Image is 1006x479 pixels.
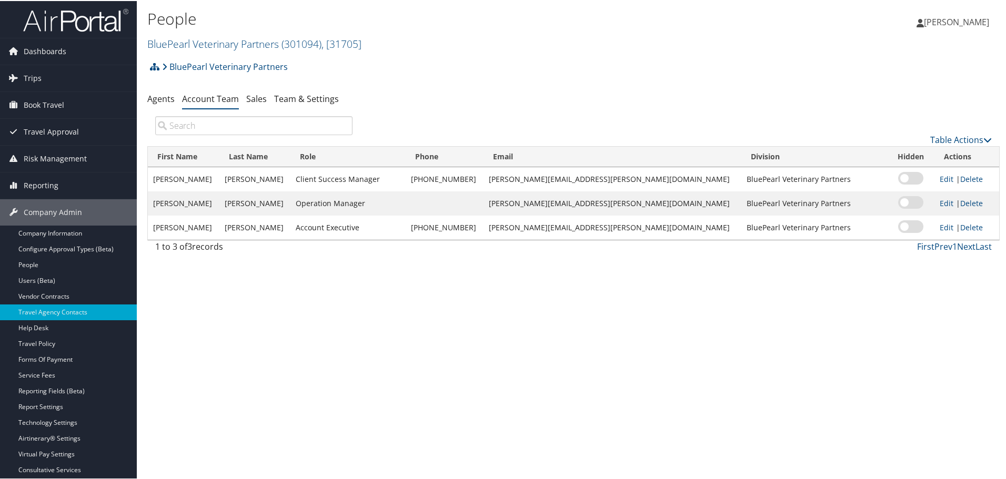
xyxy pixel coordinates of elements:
td: BluePearl Veterinary Partners [741,190,887,215]
span: , [ 31705 ] [321,36,361,50]
td: [PERSON_NAME] [219,166,291,190]
a: Delete [960,173,983,183]
td: [PERSON_NAME][EMAIL_ADDRESS][PERSON_NAME][DOMAIN_NAME] [484,190,742,215]
a: Agents [147,92,175,104]
span: Reporting [24,171,58,198]
a: Table Actions [930,133,992,145]
a: Last [975,240,992,251]
a: Delete [960,197,983,207]
td: [PERSON_NAME] [148,190,219,215]
td: BluePearl Veterinary Partners [741,215,887,239]
span: Trips [24,64,42,90]
span: Dashboards [24,37,66,64]
span: Travel Approval [24,118,79,144]
td: [PERSON_NAME] [148,166,219,190]
span: Risk Management [24,145,87,171]
a: Prev [934,240,952,251]
h1: People [147,7,716,29]
a: Edit [940,197,953,207]
td: | [934,166,999,190]
th: Email: activate to sort column ascending [484,146,742,166]
td: [PERSON_NAME] [219,215,291,239]
a: 1 [952,240,957,251]
td: [PHONE_NUMBER] [406,215,484,239]
td: Operation Manager [290,190,406,215]
td: | [934,215,999,239]
th: First Name: activate to sort column ascending [148,146,219,166]
td: [PERSON_NAME][EMAIL_ADDRESS][PERSON_NAME][DOMAIN_NAME] [484,215,742,239]
a: First [917,240,934,251]
a: Sales [246,92,267,104]
span: 3 [187,240,192,251]
a: Delete [960,221,983,231]
span: Book Travel [24,91,64,117]
input: Search [155,115,353,134]
th: Actions [934,146,999,166]
div: 1 to 3 of records [155,239,353,257]
a: Account Team [182,92,239,104]
span: [PERSON_NAME] [924,15,989,27]
td: [PERSON_NAME] [219,190,291,215]
td: | [934,190,999,215]
span: ( 301094 ) [281,36,321,50]
td: [PHONE_NUMBER] [406,166,484,190]
a: Edit [940,221,953,231]
img: airportal-logo.png [23,7,128,32]
td: [PERSON_NAME][EMAIL_ADDRESS][PERSON_NAME][DOMAIN_NAME] [484,166,742,190]
td: [PERSON_NAME] [148,215,219,239]
a: Team & Settings [274,92,339,104]
th: Phone [406,146,484,166]
th: Division: activate to sort column ascending [741,146,887,166]
th: Last Name: activate to sort column ascending [219,146,291,166]
span: Company Admin [24,198,82,225]
a: BluePearl Veterinary Partners [147,36,361,50]
td: Client Success Manager [290,166,406,190]
th: Role: activate to sort column ascending [290,146,406,166]
a: BluePearl Veterinary Partners [162,55,288,76]
th: Hidden: activate to sort column ascending [887,146,934,166]
a: Edit [940,173,953,183]
td: Account Executive [290,215,406,239]
a: Next [957,240,975,251]
td: BluePearl Veterinary Partners [741,166,887,190]
a: [PERSON_NAME] [917,5,1000,37]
